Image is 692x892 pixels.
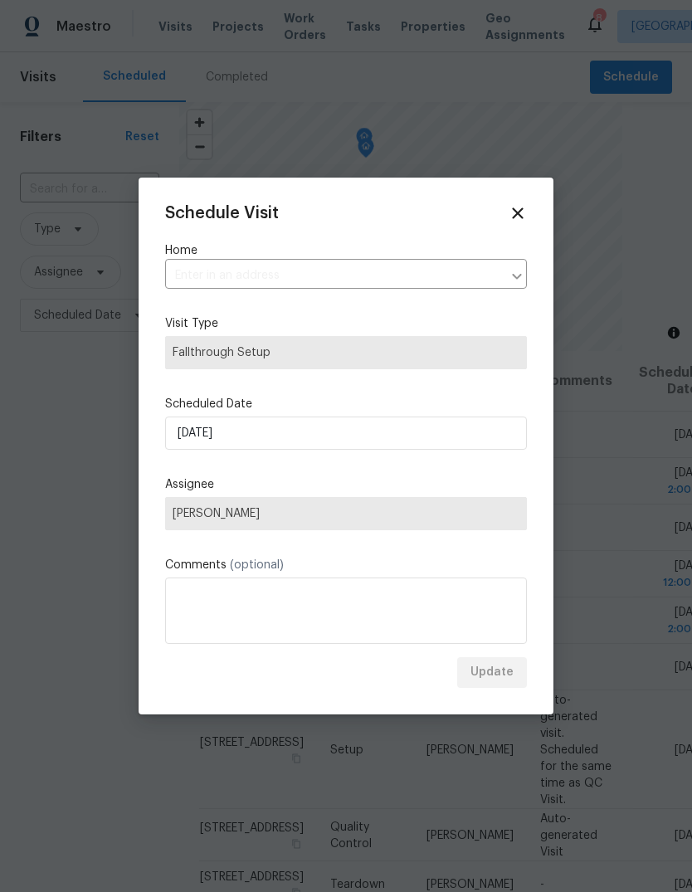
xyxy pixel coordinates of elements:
[173,344,519,361] span: Fallthrough Setup
[165,396,527,412] label: Scheduled Date
[165,557,527,573] label: Comments
[165,242,527,259] label: Home
[165,315,527,332] label: Visit Type
[165,476,527,493] label: Assignee
[173,507,519,520] span: [PERSON_NAME]
[230,559,284,571] span: (optional)
[509,204,527,222] span: Close
[165,417,527,450] input: M/D/YYYY
[165,263,502,289] input: Enter in an address
[165,205,279,222] span: Schedule Visit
